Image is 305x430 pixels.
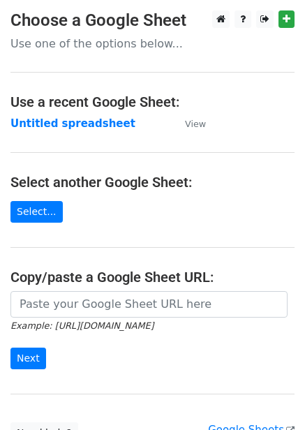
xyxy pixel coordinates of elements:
a: Select... [10,201,63,223]
small: Example: [URL][DOMAIN_NAME] [10,320,154,331]
a: View [171,117,206,130]
a: Untitled spreadsheet [10,117,135,130]
h3: Choose a Google Sheet [10,10,295,31]
input: Next [10,348,46,369]
p: Use one of the options below... [10,36,295,51]
h4: Use a recent Google Sheet: [10,94,295,110]
small: View [185,119,206,129]
h4: Copy/paste a Google Sheet URL: [10,269,295,286]
input: Paste your Google Sheet URL here [10,291,288,318]
h4: Select another Google Sheet: [10,174,295,191]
